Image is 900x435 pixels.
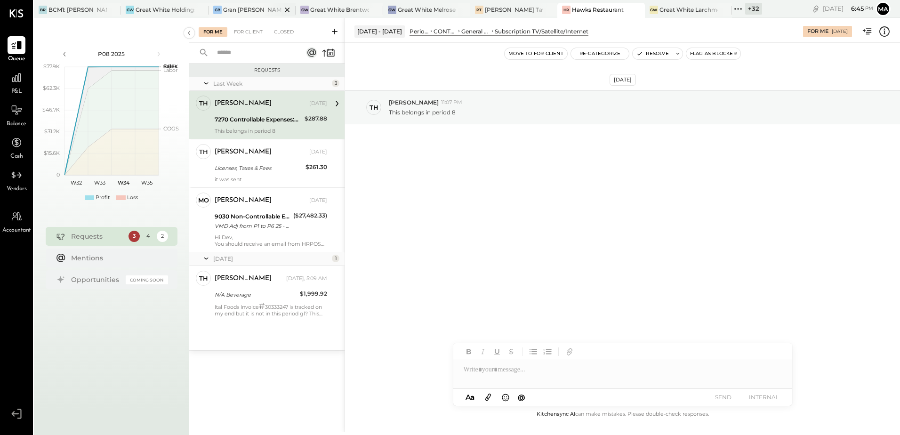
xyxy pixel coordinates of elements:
[215,274,272,283] div: [PERSON_NAME]
[876,1,891,16] button: Ma
[310,6,369,14] div: Great White Brentwood
[199,99,208,108] div: Th
[475,6,483,14] div: PT
[215,147,272,157] div: [PERSON_NAME]
[215,212,290,221] div: 9030 Non-Controllable Expenses:Other Income and Expenses:Other Income
[293,211,327,220] div: ($27,482.33)
[94,179,105,186] text: W33
[269,27,298,37] div: Closed
[163,125,179,132] text: COGS
[491,346,503,358] button: Underline
[0,101,32,129] a: Balance
[745,391,783,403] button: INTERNAL
[48,6,107,14] div: BCM1: [PERSON_NAME] Kitchen Bar Market
[518,393,525,402] span: @
[485,6,543,14] div: [PERSON_NAME] Tavern
[44,150,60,156] text: $15.6K
[199,147,208,156] div: Th
[71,179,82,186] text: W32
[0,69,32,96] a: P&L
[143,231,154,242] div: 4
[410,27,429,35] div: Period P&L
[686,48,740,59] button: Flag as Blocker
[215,241,327,247] div: You should receive an email from HRPOS (or heartland online store) allowing you to set a pw so yo...
[215,196,272,205] div: [PERSON_NAME]
[305,162,327,172] div: $261.30
[563,346,576,358] button: Add URL
[215,234,327,247] div: Hi Dev,
[463,392,478,403] button: Aa
[199,274,208,283] div: Th
[659,6,718,14] div: Great White Larchmont
[434,27,457,35] div: CONTROLLABLE EXPENSES
[388,6,396,14] div: GW
[213,80,329,88] div: Last Week
[495,27,588,35] div: Subscription TV/Satellite/Internet
[127,194,138,201] div: Loss
[72,50,152,58] div: P08 2025
[541,346,554,358] button: Ordered List
[259,301,265,311] span: #
[215,115,302,124] div: 7270 Controllable Expenses:General & Administrative Expenses:Subscription TV/Satellite/Internet
[213,6,222,14] div: GB
[811,4,820,14] div: copy link
[332,80,339,87] div: 3
[163,63,177,70] text: Sales
[42,106,60,113] text: $46.7K
[562,6,571,14] div: HR
[527,346,539,358] button: Unordered List
[823,4,873,13] div: [DATE]
[515,391,528,403] button: @
[215,176,327,183] div: it was sent
[44,128,60,135] text: $31.2K
[43,85,60,91] text: $62.3K
[194,67,340,73] div: Requests
[354,25,405,37] div: [DATE] - [DATE]
[117,179,129,186] text: W34
[126,275,168,284] div: Coming Soon
[300,289,327,298] div: $1,999.92
[441,99,462,106] span: 11:07 PM
[213,255,329,263] div: [DATE]
[505,48,567,59] button: Move to for client
[370,103,378,112] div: Th
[0,36,32,64] a: Queue
[215,303,327,317] div: Ital Foods Invoice 30333247 is tracked on my end but it is not in this period gl? This invoice ha...
[11,88,22,96] span: P&L
[300,6,309,14] div: GW
[198,196,209,205] div: mo
[650,6,658,14] div: GW
[7,185,27,193] span: Vendors
[610,74,636,86] div: [DATE]
[571,48,629,59] button: Re-Categorize
[157,231,168,242] div: 2
[126,6,134,14] div: GW
[199,27,227,37] div: For Me
[71,253,163,263] div: Mentions
[309,148,327,156] div: [DATE]
[215,290,297,299] div: N/A Beverage
[129,231,140,242] div: 3
[463,346,475,358] button: Bold
[309,197,327,204] div: [DATE]
[286,275,327,282] div: [DATE], 5:09 AM
[807,28,828,35] div: For Me
[39,6,47,14] div: BR
[0,208,32,235] a: Accountant
[0,134,32,161] a: Cash
[8,55,25,64] span: Queue
[389,108,456,116] p: This belongs in period 8
[505,346,517,358] button: Strikethrough
[96,194,110,201] div: Profit
[389,98,439,106] span: [PERSON_NAME]
[136,6,194,14] div: Great White Holdings
[572,6,624,14] div: Hawks Restaurant
[223,6,281,14] div: Gran [PERSON_NAME]
[305,114,327,123] div: $287.88
[71,275,121,284] div: Opportunities
[398,6,456,14] div: Great White Melrose
[141,179,153,186] text: W35
[633,48,672,59] button: Resolve
[229,27,267,37] div: For Client
[7,120,26,129] span: Balance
